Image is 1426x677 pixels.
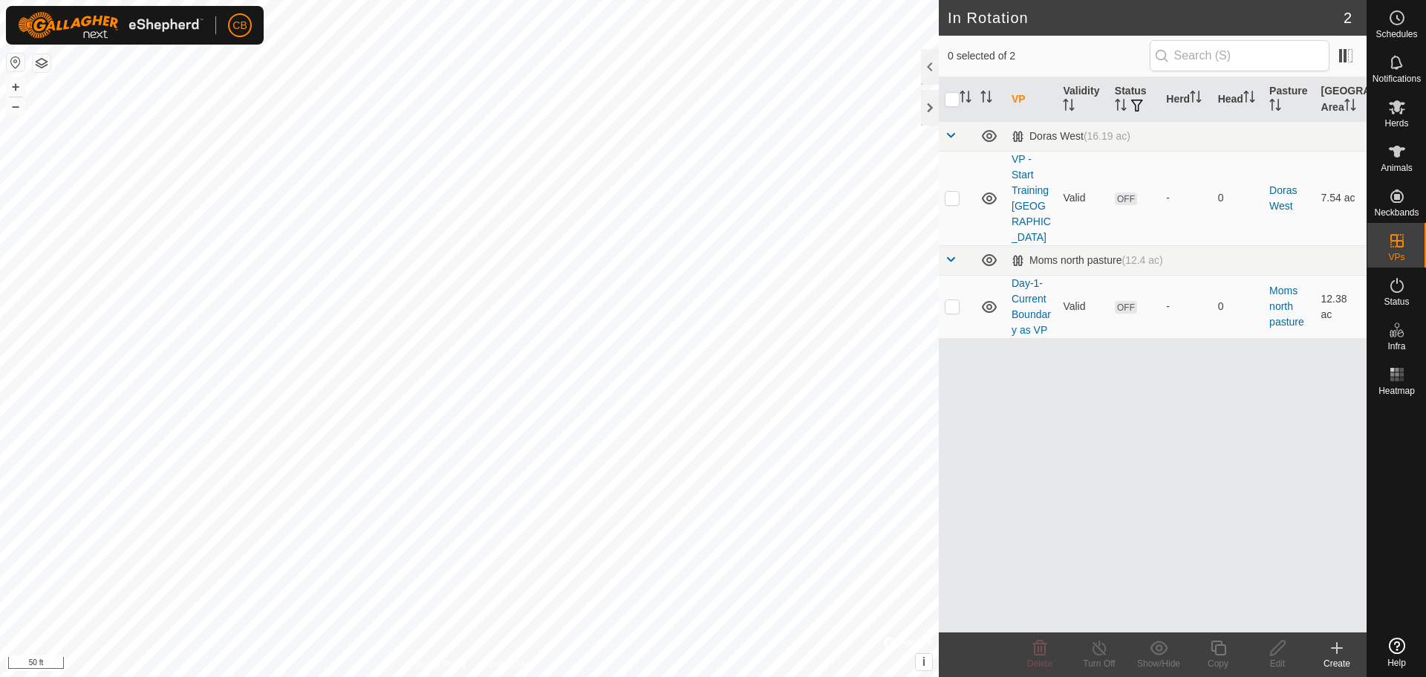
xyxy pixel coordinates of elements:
a: Moms north pasture [1269,285,1304,328]
a: Privacy Policy [411,658,466,671]
span: Animals [1381,163,1413,172]
p-sorticon: Activate to sort [1269,101,1281,113]
th: Pasture [1263,77,1315,122]
div: - [1166,299,1205,314]
input: Search (S) [1150,40,1329,71]
p-sorticon: Activate to sort [980,93,992,105]
a: Doras West [1269,184,1297,212]
span: VPs [1388,253,1404,262]
span: OFF [1115,301,1137,314]
div: Show/Hide [1129,657,1188,670]
th: Head [1212,77,1263,122]
div: Doras West [1012,130,1130,143]
span: 0 selected of 2 [948,48,1150,64]
span: Status [1384,297,1409,306]
th: Validity [1057,77,1108,122]
td: Valid [1057,151,1108,245]
div: Create [1307,657,1367,670]
span: Infra [1387,342,1405,351]
h2: In Rotation [948,9,1344,27]
div: - [1166,190,1205,206]
button: + [7,78,25,96]
p-sorticon: Activate to sort [1243,93,1255,105]
div: Edit [1248,657,1307,670]
span: CB [232,18,247,33]
span: Help [1387,658,1406,667]
th: [GEOGRAPHIC_DATA] Area [1315,77,1367,122]
span: Schedules [1375,30,1417,39]
td: 0 [1212,275,1263,338]
th: Herd [1160,77,1211,122]
span: (16.19 ac) [1084,130,1130,142]
img: Gallagher Logo [18,12,204,39]
a: Day-1-Current Boundary as VP [1012,277,1051,336]
a: Help [1367,632,1426,673]
span: Heatmap [1378,386,1415,395]
p-sorticon: Activate to sort [960,93,971,105]
a: VP - Start Training [GEOGRAPHIC_DATA] [1012,153,1051,243]
td: 0 [1212,151,1263,245]
td: Valid [1057,275,1108,338]
span: 2 [1344,7,1352,29]
button: Reset Map [7,54,25,71]
p-sorticon: Activate to sort [1190,93,1202,105]
span: Delete [1027,658,1053,669]
th: VP [1006,77,1057,122]
p-sorticon: Activate to sort [1115,101,1127,113]
span: i [922,655,925,668]
a: Contact Us [484,658,528,671]
td: 12.38 ac [1315,275,1367,338]
button: – [7,97,25,115]
span: Herds [1384,119,1408,128]
button: i [916,654,932,670]
span: Notifications [1373,74,1421,83]
td: 7.54 ac [1315,151,1367,245]
div: Copy [1188,657,1248,670]
div: Turn Off [1069,657,1129,670]
th: Status [1109,77,1160,122]
button: Map Layers [33,54,51,72]
span: Neckbands [1374,208,1419,217]
span: (12.4 ac) [1122,254,1163,266]
p-sorticon: Activate to sort [1344,101,1356,113]
span: OFF [1115,192,1137,205]
div: Moms north pasture [1012,254,1163,267]
p-sorticon: Activate to sort [1063,101,1075,113]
